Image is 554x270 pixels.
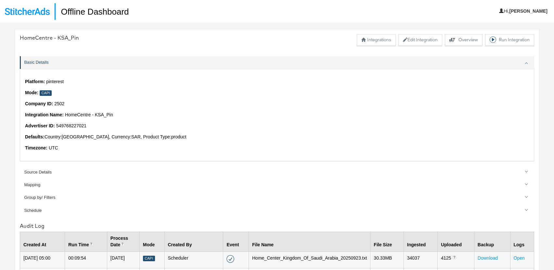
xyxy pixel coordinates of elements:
[164,232,223,252] th: Created By
[478,255,498,261] a: Download
[20,204,534,217] a: Schedule
[249,252,370,268] td: Home_Center_Kingdom_Of_Saudi_Arabia_20250923.txt
[485,34,534,46] button: Run Integration
[24,195,531,201] div: Group by/ Filters
[25,145,529,151] p: UTC
[40,90,52,96] div: Capi
[404,252,437,268] td: 34037
[20,166,534,178] a: Source Details
[25,123,529,129] p: 549768227021
[65,252,107,268] td: 00:09:54
[370,232,404,252] th: File Size
[20,191,534,204] a: Group by/ Filters
[24,208,531,214] div: Schedule
[357,34,396,46] button: Integrations
[20,222,534,230] div: Audit Log
[398,34,442,46] button: Edit Integration
[5,8,50,15] img: StitcherAds
[25,79,529,85] p: pinterest
[25,123,55,128] strong: Advertiser ID :
[164,252,223,268] td: Scheduler
[20,56,534,69] a: Basic Details
[20,34,79,42] div: HomeCentre - KSA_Pin
[370,252,404,268] td: 30.33 MB
[24,169,531,175] div: Source Details
[20,232,65,252] th: Created At
[438,232,474,252] th: Uploaded
[25,145,47,150] strong: Timezone:
[143,256,155,261] div: Capi
[25,101,529,107] p: 2502
[107,252,139,268] td: [DATE]
[20,252,65,268] td: [DATE] 05:00
[25,134,529,140] p: Country: [GEOGRAPHIC_DATA] , Currency: SAR , Product Type: product
[509,8,548,14] b: [PERSON_NAME]
[223,232,249,252] th: Event
[24,182,531,188] div: Mapping
[438,252,474,268] td: 4125
[20,179,534,191] a: Mapping
[25,112,529,118] p: HomeCentre - KSA_Pin
[25,90,38,95] strong: Mode:
[249,232,370,252] th: File Name
[55,3,129,20] h1: Offline Dashboard
[20,69,534,166] div: Basic Details
[107,232,139,252] th: Process Date
[139,232,164,252] th: Mode
[65,232,107,252] th: Run Time
[445,34,483,46] button: Overview
[25,134,45,139] strong: Defaults:
[514,255,525,261] a: Open
[25,79,45,84] strong: Platform:
[25,101,53,106] strong: Company ID:
[24,59,531,66] div: Basic Details
[474,232,510,252] th: Backup
[404,232,437,252] th: Ingested
[510,232,534,252] th: Logs
[25,112,64,117] strong: Integration Name:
